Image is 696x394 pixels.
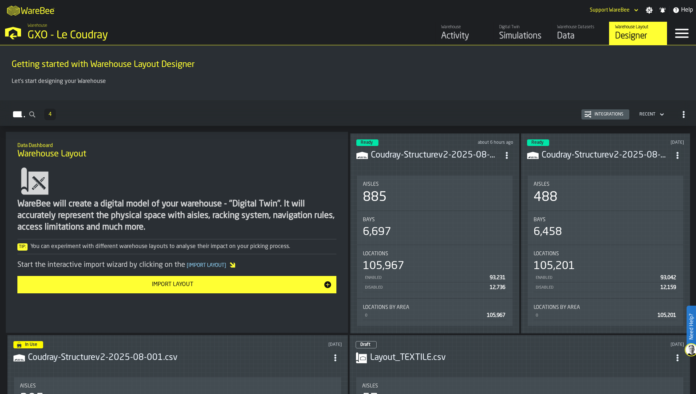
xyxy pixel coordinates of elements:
[193,342,342,347] div: Updated: 11/08/2025, 17:25:00 Created: 11/08/2025, 17:21:48
[356,341,377,348] div: status-0 2
[499,30,545,42] div: Simulations
[13,341,43,348] div: status-4 2
[357,299,513,326] div: stat-Locations by Area
[185,263,228,268] span: Import Layout
[12,77,684,86] p: Let's start designing your Warehouse
[28,29,223,42] div: GXO - Le Coudray
[528,299,683,326] div: stat-Locations by Area
[364,276,487,280] div: Enabled
[660,285,676,290] span: 12,159
[363,181,379,187] span: Aisles
[6,132,348,333] div: ItemListCard-
[534,181,550,187] span: Aisles
[356,139,378,146] div: status-3 2
[534,217,678,223] div: Title
[357,245,513,298] div: stat-Locations
[363,181,507,187] div: Title
[534,217,546,223] span: Bays
[363,305,409,310] span: Locations by Area
[363,217,507,223] div: Title
[531,141,543,145] span: Ready
[534,226,562,239] div: 6,458
[551,22,609,45] a: link-to-/wh/i/efd9e906-5eb9-41af-aac9-d3e075764b8d/data
[534,282,678,292] div: StatList-item-Disabled
[362,383,678,389] div: Title
[617,140,684,145] div: Updated: 14/08/2025, 15:22:28 Created: 14/08/2025, 15:19:14
[363,273,507,282] div: StatList-item-Enabled
[534,251,678,257] div: Title
[363,305,507,310] div: Title
[363,226,391,239] div: 6,697
[531,342,684,347] div: Updated: 30/07/2025, 12:58:32 Created: 30/07/2025, 12:57:57
[17,243,28,251] span: Tip:
[581,109,629,120] button: button-Integrations
[49,112,51,117] span: 4
[590,7,630,13] div: DropdownMenuValue-Support WareBee
[534,273,678,282] div: StatList-item-Enabled
[670,6,696,14] label: button-toggle-Help
[441,25,487,30] div: Warehouse
[361,141,373,145] span: Ready
[6,51,690,77] div: title-Getting started with Warehouse Layout Designer
[224,263,226,268] span: ]
[557,25,603,30] div: Warehouse Datasets
[542,150,671,161] div: Coudray-Structurev2-2025-08-001.csv
[490,285,505,290] span: 12,736
[12,138,342,164] div: title-Warehouse Layout
[534,251,559,257] span: Locations
[12,58,684,59] h2: Sub Title
[360,343,370,347] span: Draft
[364,313,484,318] div: 0
[435,22,493,45] a: link-to-/wh/i/efd9e906-5eb9-41af-aac9-d3e075764b8d/feed/
[615,25,661,30] div: Warehouse Layout
[534,181,678,187] div: Title
[17,242,336,251] div: You can experiment with different warehouse layouts to analyse their impact on your picking process.
[371,150,500,161] h3: Coudray-Structurev2-2025-08-001.csv
[447,140,513,145] div: Updated: 20/08/2025, 15:37:18 Created: 20/08/2025, 15:33:54
[534,305,678,310] div: Title
[534,310,678,320] div: StatList-item-0
[499,25,545,30] div: Digital Twin
[363,251,507,257] div: Title
[17,198,336,233] div: WareBee will create a digital model of your warehouse - "Digital Twin". It will accurately repres...
[28,352,329,364] h3: Coudray-Structurev2-2025-08-001.csv
[363,251,388,257] span: Locations
[493,22,551,45] a: link-to-/wh/i/efd9e906-5eb9-41af-aac9-d3e075764b8d/simulations
[667,22,696,45] label: button-toggle-Menu
[28,23,47,28] span: Warehouse
[357,211,513,244] div: stat-Bays
[615,30,661,42] div: Designer
[534,305,580,310] span: Locations by Area
[658,313,676,318] span: 105,201
[20,383,36,389] span: Aisles
[17,276,336,293] button: button-Import Layout
[528,245,683,298] div: stat-Locations
[639,112,655,117] div: DropdownMenuValue-4
[528,176,683,210] div: stat-Aisles
[363,190,387,205] div: 885
[609,22,667,45] a: link-to-/wh/i/efd9e906-5eb9-41af-aac9-d3e075764b8d/designer
[364,285,487,290] div: Disabled
[20,383,335,389] div: Title
[587,6,640,14] div: DropdownMenuValue-Support WareBee
[363,310,507,320] div: StatList-item-0
[528,211,683,244] div: stat-Bays
[17,141,336,148] h2: Sub Title
[535,313,655,318] div: 0
[527,174,684,327] section: card-LayoutDashboardCard
[534,260,575,273] div: 105,201
[487,313,505,318] span: 105,967
[357,176,513,210] div: stat-Aisles
[363,217,375,223] span: Bays
[370,352,671,364] h3: Layout_TEXTILE.csv
[592,112,626,117] div: Integrations
[521,133,690,334] div: ItemListCard-DashboardItemContainer
[656,7,669,14] label: button-toggle-Notifications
